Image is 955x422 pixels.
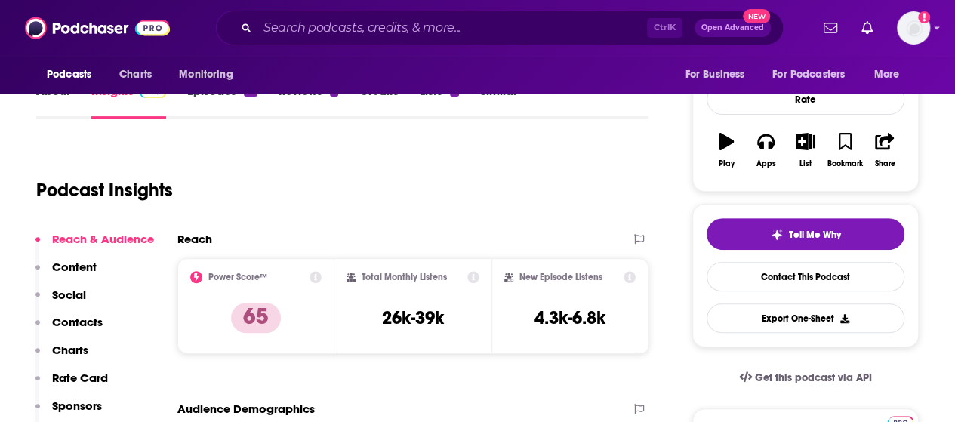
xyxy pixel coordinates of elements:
input: Search podcasts, credits, & more... [257,16,647,40]
span: Logged in as WPubPR1 [897,11,930,45]
img: Podchaser - Follow, Share and Rate Podcasts [25,14,170,42]
p: Social [52,288,86,302]
h3: 4.3k-6.8k [534,306,605,329]
span: Monitoring [179,64,233,85]
h2: Reach [177,232,212,246]
button: Charts [35,343,88,371]
button: open menu [674,60,763,89]
button: Open AdvancedNew [695,19,771,37]
h2: Audience Demographics [177,402,315,416]
p: Charts [52,343,88,357]
button: Social [35,288,86,316]
span: More [874,64,900,85]
button: open menu [864,60,919,89]
button: Play [707,123,746,177]
a: Reviews1 [279,84,337,119]
a: Lists5 [420,84,459,119]
a: About [36,84,70,119]
div: List [799,159,812,168]
button: Share [865,123,904,177]
h1: Podcast Insights [36,179,173,202]
button: Apps [746,123,785,177]
button: Content [35,260,97,288]
span: Podcasts [47,64,91,85]
span: For Business [685,64,744,85]
button: Export One-Sheet [707,303,904,333]
a: Show notifications dropdown [818,15,843,41]
span: Tell Me Why [789,229,841,241]
button: Contacts [35,315,103,343]
button: List [786,123,825,177]
span: Charts [119,64,152,85]
div: Bookmark [827,159,863,168]
button: open menu [762,60,867,89]
div: Share [874,159,895,168]
button: tell me why sparkleTell Me Why [707,218,904,250]
p: Reach & Audience [52,232,154,246]
h2: New Episode Listens [519,272,602,282]
h2: Total Monthly Listens [362,272,447,282]
span: Ctrl K [647,18,682,38]
p: Rate Card [52,371,108,385]
button: Show profile menu [897,11,930,45]
a: InsightsPodchaser Pro [91,84,166,119]
button: open menu [168,60,252,89]
p: Sponsors [52,399,102,413]
a: Get this podcast via API [727,359,884,396]
div: Search podcasts, credits, & more... [216,11,784,45]
span: Open Advanced [701,24,764,32]
h2: Power Score™ [208,272,267,282]
div: Play [719,159,735,168]
p: Contacts [52,315,103,329]
a: Contact This Podcast [707,262,904,291]
button: Reach & Audience [35,232,154,260]
a: Similar [480,84,517,119]
div: Rate [707,84,904,115]
svg: Add a profile image [918,11,930,23]
button: open menu [36,60,111,89]
a: Charts [109,60,161,89]
a: Credits [359,84,399,119]
a: Show notifications dropdown [855,15,879,41]
span: For Podcasters [772,64,845,85]
button: Bookmark [825,123,864,177]
a: Episodes72 [187,84,257,119]
p: 65 [231,303,281,333]
h3: 26k-39k [382,306,444,329]
button: Rate Card [35,371,108,399]
img: User Profile [897,11,930,45]
div: Apps [756,159,776,168]
p: Content [52,260,97,274]
span: Get this podcast via API [755,371,872,384]
img: tell me why sparkle [771,229,783,241]
span: New [743,9,770,23]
